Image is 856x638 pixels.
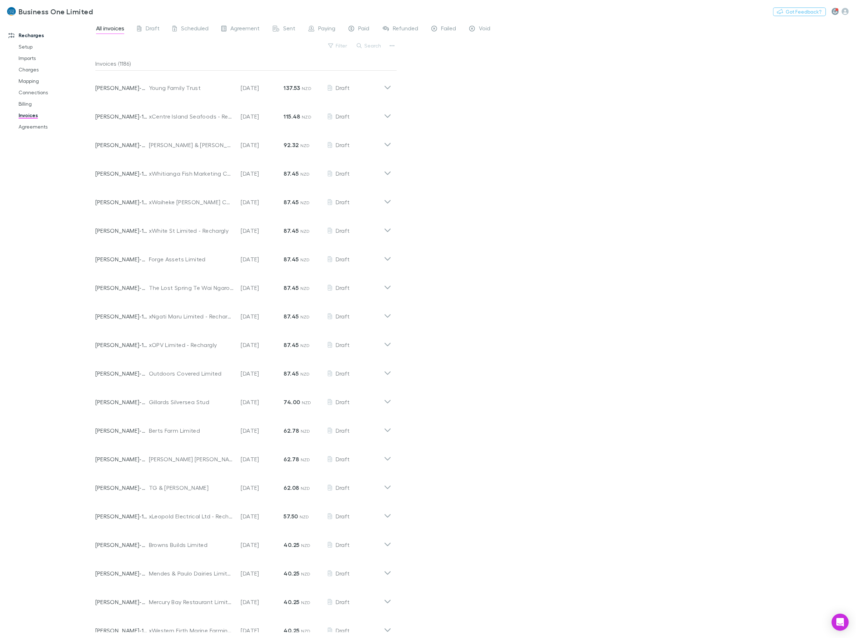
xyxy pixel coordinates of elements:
span: All invoices [96,25,124,34]
strong: 40.25 [284,598,300,606]
a: Recharges [1,30,101,41]
div: [PERSON_NAME]-0611[PERSON_NAME] [PERSON_NAME][DATE]62.78 NZDDraft [90,442,397,471]
p: [DATE] [241,283,284,292]
p: [PERSON_NAME]-0503 [95,426,149,435]
strong: 74.00 [284,398,300,406]
div: xOPV Limited - Rechargly [149,341,234,349]
div: [PERSON_NAME]-0518Browns Builds Limited[DATE]40.25 NZDDraft [90,528,397,556]
strong: 62.78 [284,427,299,434]
div: Browns Builds Limited [149,541,234,549]
p: [PERSON_NAME]-0385 [95,84,149,92]
p: [PERSON_NAME]-1560 [95,198,149,206]
div: [PERSON_NAME]-0060[PERSON_NAME] & [PERSON_NAME][DATE]92.32 NZDDraft [90,128,397,156]
p: [PERSON_NAME]-0092 [95,255,149,263]
span: NZD [300,314,310,320]
span: NZD [301,543,311,548]
p: [DATE] [241,169,284,178]
p: [PERSON_NAME]-1403 [95,512,149,521]
strong: 87.45 [284,227,299,234]
div: TG & [PERSON_NAME] [149,483,234,492]
span: NZD [300,286,310,291]
div: Berts Farm Limited [149,426,234,435]
div: [PERSON_NAME] & [PERSON_NAME] [149,141,234,149]
span: Agreement [231,25,260,34]
strong: 92.32 [284,141,299,149]
strong: 40.25 [284,627,300,634]
strong: 40.25 [284,541,300,548]
div: xNgati Maru Limited - Rechargly [149,312,234,321]
span: NZD [301,571,311,577]
strong: 62.08 [284,484,299,491]
span: Draft [336,456,350,462]
p: [DATE] [241,312,284,321]
div: [PERSON_NAME]-1403xLeopold Electrical Ltd - Rechargly[DATE]57.50 NZDDraft [90,499,397,528]
span: NZD [301,600,311,605]
span: NZD [301,628,311,634]
span: Draft [336,141,350,148]
strong: 87.45 [284,284,299,291]
strong: 87.45 [284,370,299,377]
span: NZD [302,86,311,91]
p: [PERSON_NAME]-1562 [95,226,149,235]
p: [DATE] [241,626,284,635]
span: Draft [146,25,160,34]
button: Got Feedback? [773,7,826,16]
div: [PERSON_NAME]-0385Young Family Trust[DATE]137.53 NZDDraft [90,71,397,99]
p: [DATE] [241,541,284,549]
span: NZD [300,200,310,205]
div: xCentre Island Seafoods - Rechargly [149,112,234,121]
div: Gillards Silversea Stud [149,398,234,406]
span: NZD [300,171,310,177]
div: [PERSON_NAME]-0290TG & [PERSON_NAME][DATE]62.08 NZDDraft [90,471,397,499]
a: Setup [11,41,101,52]
div: [PERSON_NAME]-0204Mercury Bay Restaurant Limited[DATE]40.25 NZDDraft [90,585,397,613]
span: Draft [336,598,350,605]
strong: 87.45 [284,199,299,206]
span: Draft [336,398,350,405]
strong: 62.78 [284,456,299,463]
span: Sent [284,25,296,34]
p: [PERSON_NAME]-1559 [95,112,149,121]
span: Draft [336,256,350,262]
span: NZD [301,428,310,434]
p: [DATE] [241,569,284,578]
p: [PERSON_NAME]-0290 [95,483,149,492]
div: Forge Assets Limited [149,255,234,263]
span: Draft [336,513,350,519]
div: [PERSON_NAME]-0485Outdoors Covered Limited[DATE]87.45 NZDDraft [90,356,397,385]
p: [PERSON_NAME]-0064 [95,283,149,292]
span: NZD [300,371,310,377]
strong: 87.45 [284,313,299,320]
p: [DATE] [241,141,284,149]
div: [PERSON_NAME]-0708Gillards Silversea Stud[DATE]74.00 NZDDraft [90,385,397,413]
p: [DATE] [241,512,284,521]
p: [PERSON_NAME]-1558 [95,169,149,178]
div: Young Family Trust [149,84,234,92]
div: xWestern Firth Marine Farming Consortium - Rechargly [149,626,234,635]
span: Scheduled [181,25,209,34]
p: [PERSON_NAME]-1561 [95,341,149,349]
p: [PERSON_NAME]-0366 [95,569,149,578]
p: [PERSON_NAME]-0708 [95,398,149,406]
strong: 137.53 [284,84,300,91]
a: Agreements [11,121,101,132]
span: NZD [300,228,310,234]
p: [PERSON_NAME]-0060 [95,141,149,149]
div: [PERSON_NAME]-0064The Lost Spring Te Wai Ngaro Limited[DATE]87.45 NZDDraft [90,271,397,299]
p: [DATE] [241,369,284,378]
a: Mapping [11,75,101,87]
span: NZD [302,114,311,120]
div: Outdoors Covered Limited [149,369,234,378]
div: [PERSON_NAME]-1672xNgati Maru Limited - Rechargly[DATE]87.45 NZDDraft [90,299,397,328]
div: [PERSON_NAME]-1558xWhitianga Fish Marketing Company Limited - Rechargly[DATE]87.45 NZDDraft [90,156,397,185]
p: [DATE] [241,598,284,606]
div: Open Intercom Messenger [832,614,849,631]
span: Draft [336,170,350,177]
span: NZD [301,457,310,462]
div: xWhite St Limited - Rechargly [149,226,234,235]
span: Paid [359,25,370,34]
span: NZD [300,143,310,148]
span: Draft [336,84,350,91]
div: [PERSON_NAME]-1561xOPV Limited - Rechargly[DATE]87.45 NZDDraft [90,328,397,356]
div: [PERSON_NAME]-1559xCentre Island Seafoods - Rechargly[DATE]115.48 NZDDraft [90,99,397,128]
